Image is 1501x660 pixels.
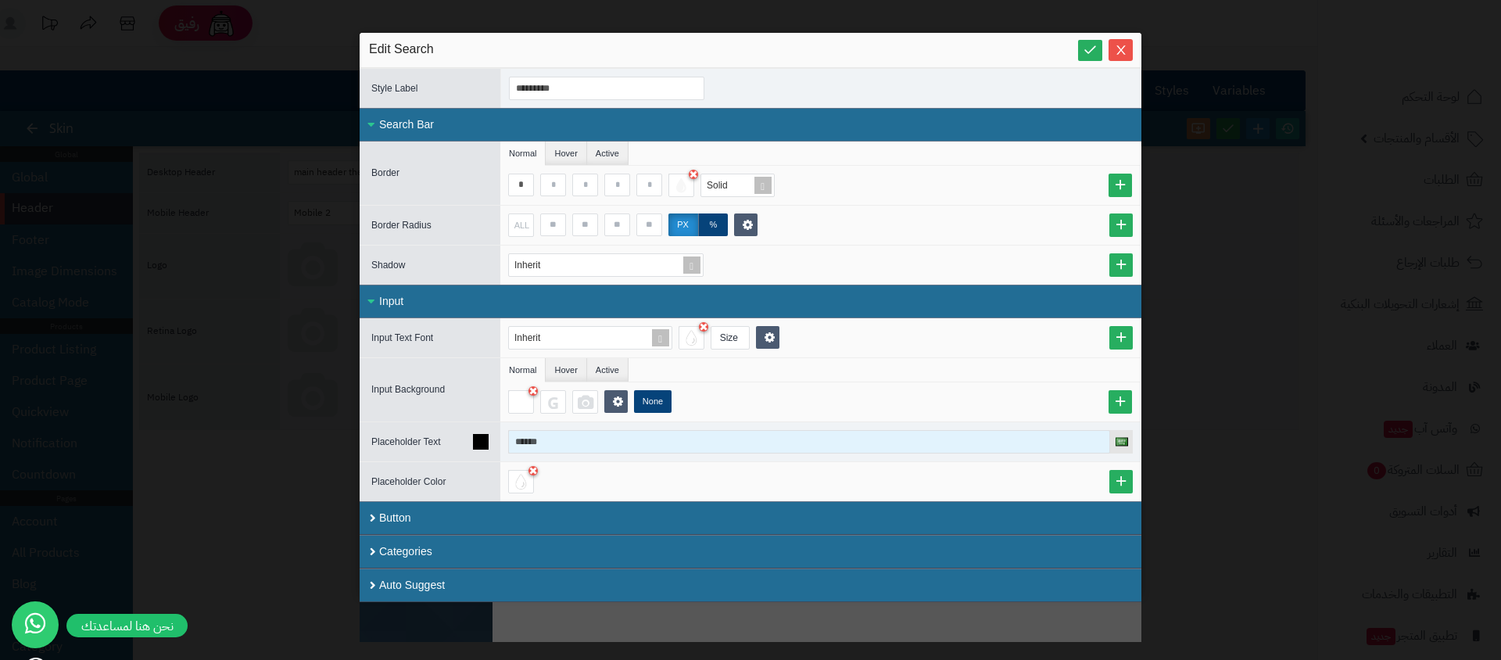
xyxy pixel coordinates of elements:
div: Categories [360,535,1141,569]
span: Shadow [371,260,405,271]
li: Normal [500,358,546,382]
div: Size [711,327,747,349]
div: ALL [507,214,530,236]
span: Border Radius [371,220,432,231]
span: Edit Search [369,41,434,59]
li: Normal [500,142,546,165]
span: Placeholder Color [371,476,446,487]
div: Button [360,501,1141,535]
div: Search Bar [360,108,1141,142]
span: Input Text Font [371,332,433,343]
span: Border [371,167,399,178]
span: Input Background [371,384,445,395]
li: Active [587,358,629,382]
div: Inherit [514,254,556,276]
span: Placeholder Text [371,436,441,447]
label: px [668,213,698,236]
label: None [634,390,672,413]
li: Hover [546,358,586,382]
span: Solid [707,180,728,191]
label: % [698,213,728,236]
div: Input [360,285,1141,318]
span: Style Label [371,83,417,94]
img: العربية [1116,438,1128,447]
div: Auto Suggest [360,569,1141,602]
li: Hover [546,142,586,165]
li: Active [587,142,629,165]
button: Close [1109,39,1133,61]
div: Inherit [514,327,556,349]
